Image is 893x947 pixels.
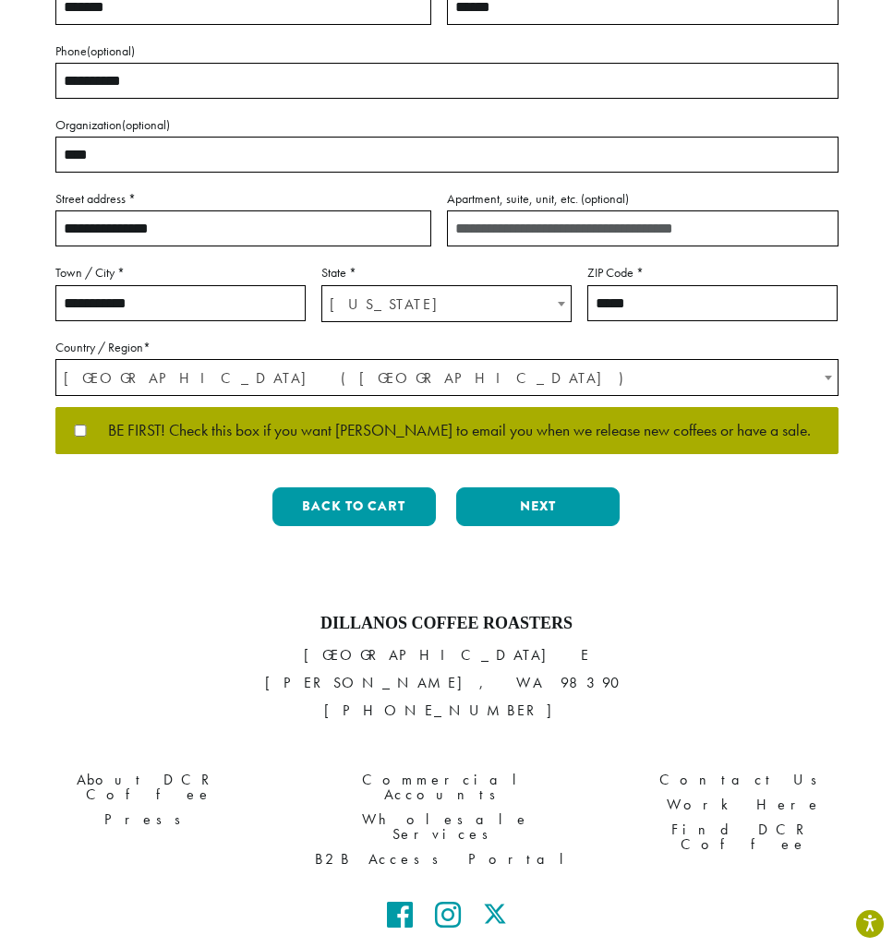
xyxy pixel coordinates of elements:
span: (optional) [581,190,629,207]
span: Country / Region [55,359,839,396]
a: About DCR Coffee [14,767,284,807]
a: B2B Access Portal [311,847,581,872]
span: (optional) [87,42,135,59]
a: Work Here [609,792,879,817]
input: BE FIRST! Check this box if you want [PERSON_NAME] to email you when we release new coffees or ha... [71,425,90,437]
label: Street address [55,187,431,210]
a: Contact Us [609,767,879,792]
button: Back to cart [272,487,436,526]
label: ZIP Code [587,261,838,284]
span: BE FIRST! Check this box if you want [PERSON_NAME] to email you when we release new coffees or ha... [90,423,811,439]
label: Town / City [55,261,306,284]
span: Montana [322,286,571,322]
label: Organization [55,114,839,137]
span: State [321,285,572,322]
label: State [321,261,572,284]
span: United States (US) [56,360,838,396]
label: Apartment, suite, unit, etc. [447,187,839,210]
span: (optional) [122,116,170,133]
a: Press [14,807,284,832]
a: Commercial Accounts [311,767,581,807]
a: Find DCR Coffee [609,818,879,857]
p: [GEOGRAPHIC_DATA] E [PERSON_NAME], WA 98390 [PHONE_NUMBER] [14,641,879,725]
a: Wholesale Services [311,807,581,846]
button: Next [456,487,620,526]
h4: Dillanos Coffee Roasters [14,614,879,634]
